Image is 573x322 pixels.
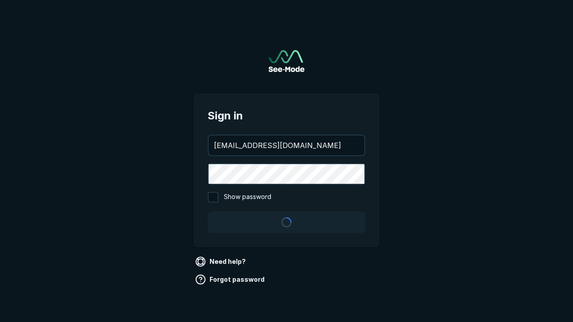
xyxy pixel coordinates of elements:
span: Show password [224,192,271,203]
a: Go to sign in [269,50,304,72]
a: Forgot password [193,272,268,287]
input: your@email.com [209,136,364,155]
span: Sign in [208,108,365,124]
img: See-Mode Logo [269,50,304,72]
a: Need help? [193,254,249,269]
